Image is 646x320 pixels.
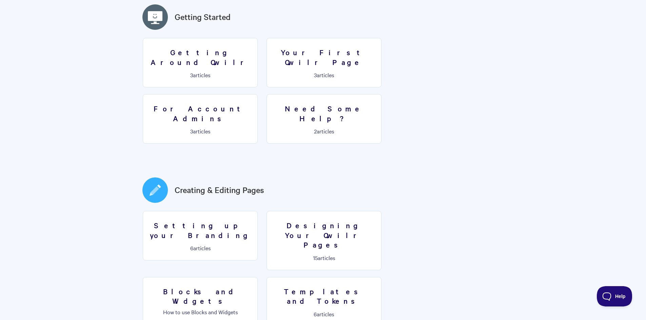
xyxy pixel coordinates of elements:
[147,47,253,67] h3: Getting Around Qwilr
[147,309,253,315] p: How to use Blocks and Widgets
[147,104,253,123] h3: For Account Admins
[271,286,377,306] h3: Templates and Tokens
[175,11,231,23] a: Getting Started
[267,94,381,144] a: Need Some Help? 2articles
[190,71,193,79] span: 3
[313,254,318,261] span: 15
[271,47,377,67] h3: Your First Qwilr Page
[267,211,381,270] a: Designing Your Qwilr Pages 15articles
[175,184,264,196] a: Creating & Editing Pages
[147,128,253,134] p: articles
[143,38,258,87] a: Getting Around Qwilr 3articles
[271,255,377,261] p: articles
[143,94,258,144] a: For Account Admins 3articles
[147,220,253,240] h3: Setting up your Branding
[271,104,377,123] h3: Need Some Help?
[314,127,317,135] span: 2
[147,72,253,78] p: articles
[190,127,193,135] span: 3
[314,71,317,79] span: 3
[267,38,381,87] a: Your First Qwilr Page 3articles
[190,244,193,252] span: 6
[147,245,253,251] p: articles
[147,286,253,306] h3: Blocks and Widgets
[597,286,632,306] iframe: Toggle Customer Support
[271,72,377,78] p: articles
[271,128,377,134] p: articles
[271,311,377,317] p: articles
[271,220,377,250] h3: Designing Your Qwilr Pages
[143,211,258,260] a: Setting up your Branding 6articles
[314,310,317,318] span: 6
